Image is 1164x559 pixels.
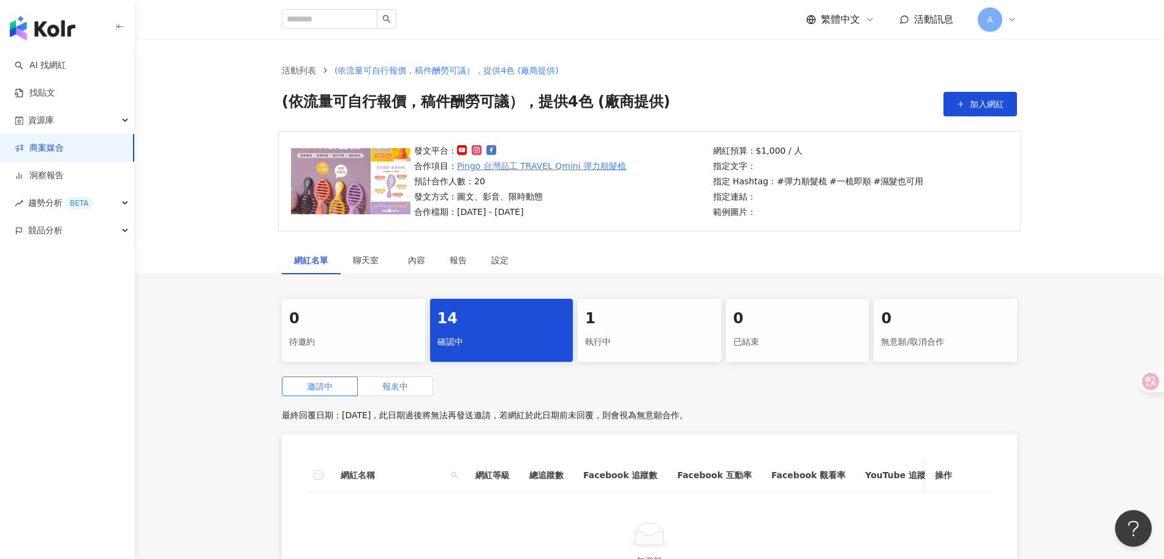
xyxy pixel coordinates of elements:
[881,332,1010,353] div: 無意願/取消合作
[15,59,66,72] a: searchAI 找網紅
[855,459,944,492] th: YouTube 追蹤數
[585,332,714,353] div: 執行中
[713,174,924,188] p: 指定 Hashtag：
[28,189,93,217] span: 趨勢分析
[437,332,566,353] div: 確認中
[451,471,458,479] span: search
[414,144,626,157] p: 發文平台：
[457,159,626,173] a: Pingo 台灣品工 TRAVEL Qmini 彈力順髮梳
[713,190,924,203] p: 指定連結：
[943,92,1017,116] button: 加入網紅
[520,459,573,492] th: 總追蹤數
[733,309,862,329] div: 0
[414,190,626,203] p: 發文方式：圖文、影音、限時動態
[448,466,461,484] span: search
[713,159,924,173] p: 指定文字：
[881,309,1010,329] div: 0
[382,15,391,23] span: search
[414,174,626,188] p: 預計合作人數：20
[733,332,862,353] div: 已結束
[437,309,566,329] div: 14
[414,159,626,173] p: 合作項目：
[294,253,328,267] div: 網紅名單
[10,16,75,40] img: logo
[874,174,924,188] p: #濕髮也可用
[667,459,761,492] th: Facebook 互動率
[341,468,446,482] span: 網紅名稱
[282,406,1017,424] p: 最終回覆日期：[DATE]，此日期過後將無法再發送邀請，若網紅於此日期前未回覆，則會視為無意願合作。
[15,170,64,182] a: 洞察報告
[334,66,559,75] span: (依流量可自行報價，稿件酬勞可議），提供4色 (廠商提供)
[28,217,62,244] span: 競品分析
[282,92,670,116] span: (依流量可自行報價，稿件酬勞可議），提供4色 (廠商提供)
[491,253,508,267] div: 設定
[1115,510,1152,547] iframe: Help Scout Beacon - Open
[777,174,827,188] p: #彈力順髮梳
[15,142,64,154] a: 商案媒合
[830,174,871,188] p: #一梳即順
[289,309,418,329] div: 0
[353,256,384,264] span: 聊天室
[466,459,520,492] th: 網紅等級
[970,99,1004,109] span: 加入網紅
[15,87,55,99] a: 找貼文
[279,64,319,77] a: 活動列表
[925,459,992,492] th: 操作
[585,309,714,329] div: 1
[382,381,408,391] span: 報名中
[914,13,953,25] span: 活動訊息
[573,459,667,492] th: Facebook 追蹤數
[762,459,855,492] th: Facebook 觀看率
[821,13,860,26] span: 繁體中文
[408,253,425,267] div: 內容
[15,199,23,208] span: rise
[713,144,924,157] p: 網紅預算：$1,000 / 人
[28,107,54,134] span: 資源庫
[450,253,467,267] div: 報告
[414,205,626,219] p: 合作檔期：[DATE] - [DATE]
[987,13,993,26] span: A
[307,381,333,391] span: 邀請中
[65,197,93,209] div: BETA
[291,148,410,214] img: Pingo 台灣品工 TRAVEL Qmini 彈力順髮梳
[713,205,924,219] p: 範例圖片：
[289,332,418,353] div: 待邀約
